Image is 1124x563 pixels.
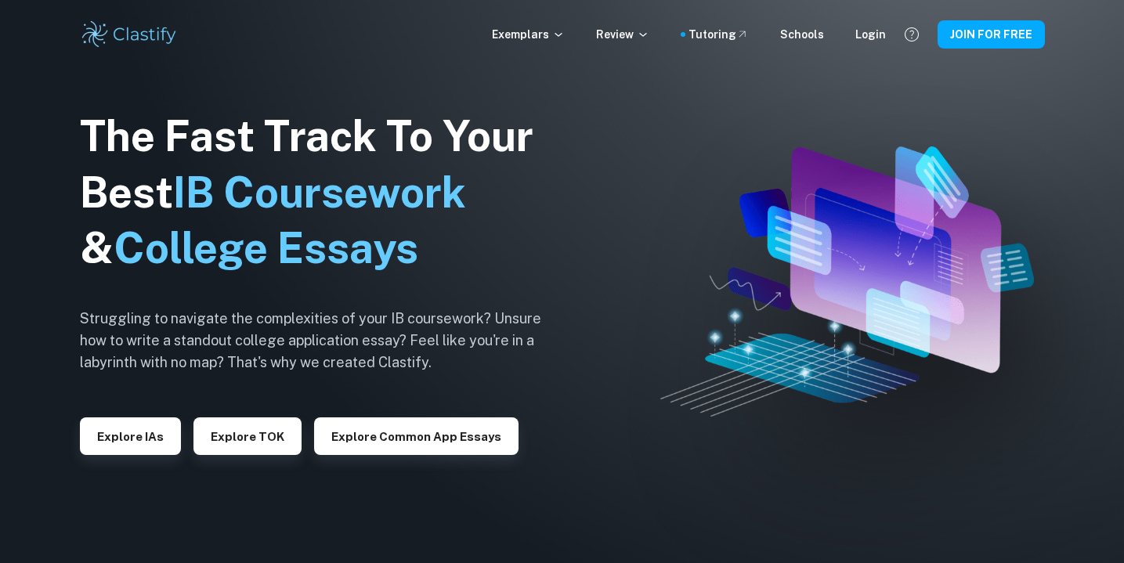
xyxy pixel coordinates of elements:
a: Tutoring [688,26,749,43]
a: Schools [780,26,824,43]
button: Explore IAs [80,417,181,455]
a: Login [855,26,886,43]
button: Explore Common App essays [314,417,519,455]
button: Explore TOK [193,417,302,455]
img: Clastify logo [80,19,179,50]
a: Explore TOK [193,428,302,443]
a: Explore Common App essays [314,428,519,443]
span: College Essays [114,223,418,272]
button: JOIN FOR FREE [938,20,1045,49]
span: IB Coursework [173,168,466,217]
h6: Struggling to navigate the complexities of your IB coursework? Unsure how to write a standout col... [80,308,566,374]
p: Exemplars [492,26,565,43]
h1: The Fast Track To Your Best & [80,108,566,277]
a: Explore IAs [80,428,181,443]
img: Clastify hero [660,146,1034,417]
button: Help and Feedback [898,21,925,48]
p: Review [596,26,649,43]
